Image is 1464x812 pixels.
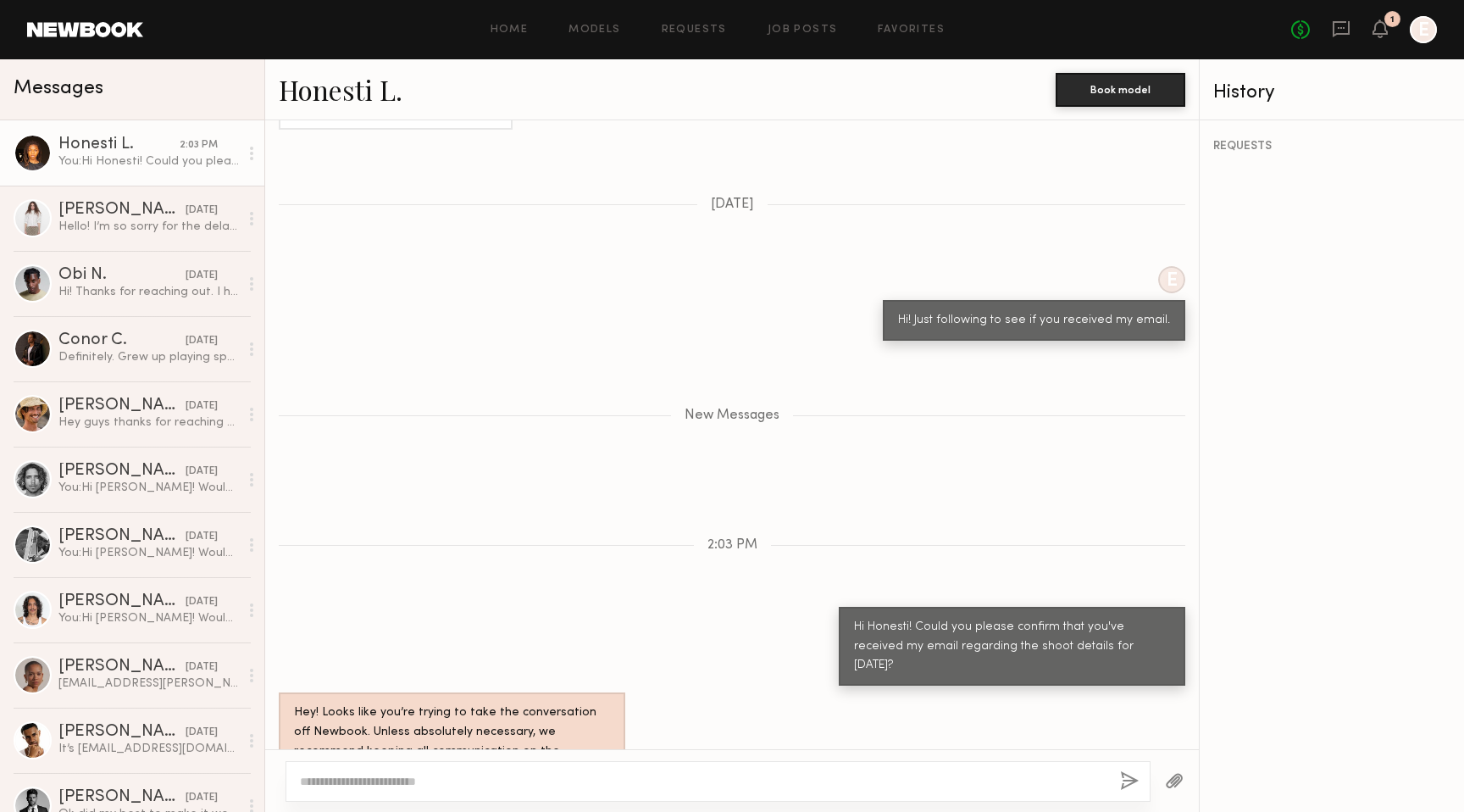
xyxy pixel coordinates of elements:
div: [DATE] [186,464,218,480]
div: [PERSON_NAME] [58,463,186,480]
div: [DATE] [186,203,218,219]
div: [DATE] [186,268,218,284]
div: Hi Honesti! Could you please confirm that you've received my email regarding the shoot details fo... [854,618,1170,676]
div: [DATE] [186,725,218,741]
span: New Messages [685,409,779,423]
div: History [1213,83,1450,103]
a: Book model [1056,81,1185,96]
div: [DATE] [186,333,218,349]
div: [PERSON_NAME] [58,724,186,741]
div: Honesti L. [58,136,180,153]
a: Favorites [878,25,945,36]
div: [PERSON_NAME] [58,789,186,806]
div: [PERSON_NAME] [58,659,186,676]
div: Hi! Just following to see if you received my email. [898,311,1170,331]
div: [DATE] [186,529,218,545]
a: E [1410,16,1437,43]
div: It’s [EMAIL_ADDRESS][DOMAIN_NAME] [58,741,239,757]
div: Hey guys thanks for reaching out. I can’t do it for the rate if we could bump it a bit higher I w... [58,414,239,431]
a: Job Posts [768,25,838,36]
div: You: Hi Honesti! Could you please confirm that you've received my email regarding the shoot detai... [58,153,239,170]
div: [DATE] [186,398,218,414]
span: Messages [14,79,103,98]
a: Home [491,25,529,36]
div: [DATE] [186,790,218,806]
div: Hey! Looks like you’re trying to take the conversation off Newbook. Unless absolutely necessary, ... [294,704,610,781]
a: Honesti L. [279,71,402,108]
div: [DATE] [186,659,218,676]
div: REQUESTS [1213,141,1450,153]
div: [PERSON_NAME] [58,528,186,545]
div: [EMAIL_ADDRESS][PERSON_NAME][DOMAIN_NAME] [58,676,239,692]
div: [PERSON_NAME] [58,593,186,610]
a: Requests [662,25,727,36]
span: [DATE] [711,197,754,212]
div: Hi! Thanks for reaching out. I honestly would have loved to. But the distance with no travel expe... [58,284,239,300]
div: Hello! I’m so sorry for the delay! I’m unfortunately not available on the 22nd anymore! I really ... [58,219,239,235]
div: [PERSON_NAME] [58,202,186,219]
div: Conor C. [58,332,186,349]
div: Obi N. [58,267,186,284]
div: You: Hi [PERSON_NAME]! Would you be interested in shooting with us at Nomad? We make phone cases,... [58,610,239,626]
button: Book model [1056,73,1185,107]
div: [PERSON_NAME] [58,398,186,414]
div: You: Hi [PERSON_NAME]! Would you be interested in shooting with us at Nomad? We make phone cases,... [58,545,239,561]
span: 2:03 PM [707,538,757,553]
div: 2:03 PM [180,137,218,153]
a: Models [568,25,620,36]
div: Definitely. Grew up playing sports and still play. Won’t be an issue! [58,349,239,365]
div: 1 [1390,15,1395,25]
div: [DATE] [186,594,218,610]
div: You: Hi [PERSON_NAME]! Would you be interested in shooting with us at Nomad? We make phone cases,... [58,480,239,496]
